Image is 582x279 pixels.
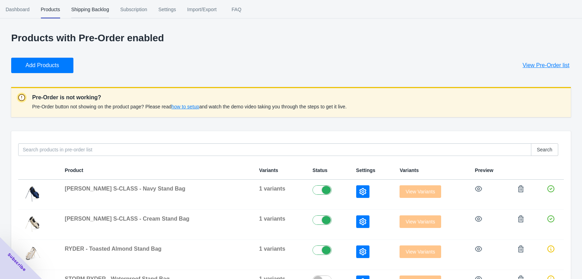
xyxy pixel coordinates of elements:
[6,0,30,19] span: Dashboard
[11,33,571,44] p: Products with Pre-Order enabled
[356,167,375,173] span: Settings
[65,246,161,252] span: RYDER - Toasted Almond Stand Bag
[41,0,60,19] span: Products
[514,58,578,73] button: View Pre-Order list
[259,246,285,252] span: 1 variants
[400,167,418,173] span: Variants
[18,143,531,156] input: Search products in pre-order list
[228,0,245,19] span: FAQ
[537,147,552,152] span: Search
[65,186,185,192] span: [PERSON_NAME] S-CLASS - Navy Stand Bag
[6,252,27,273] span: Subscribe
[11,58,73,73] button: Add Products
[26,62,59,69] span: Add Products
[158,0,176,19] span: Settings
[475,167,494,173] span: Preview
[259,186,285,192] span: 1 variants
[24,215,41,232] img: Ryder_S_Class_Cream_a2_HR.webp
[120,0,147,19] span: Subscription
[65,167,83,173] span: Product
[523,62,569,69] span: View Pre-Order list
[259,167,278,173] span: Variants
[65,216,189,222] span: [PERSON_NAME] S-CLASS - Cream Stand Bag
[531,143,558,156] button: Search
[187,0,217,19] span: Import/Export
[171,104,199,109] span: how to setup
[259,216,285,222] span: 1 variants
[32,93,347,102] p: Pre-Order is not working?
[32,104,347,109] span: Pre-Order button not showing on the product page? Please read and watch the demo video taking you...
[24,185,41,202] img: Ryder_S_Class_Navy_a2_HR.webp
[312,167,328,173] span: Status
[71,0,109,19] span: Shipping Backlog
